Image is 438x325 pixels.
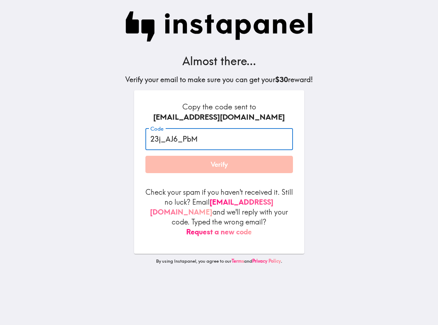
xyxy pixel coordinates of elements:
[275,75,288,84] b: $30
[125,11,313,42] img: Instapanel
[252,258,281,264] a: Privacy Policy
[145,112,293,122] div: [EMAIL_ADDRESS][DOMAIN_NAME]
[150,125,163,133] label: Code
[125,53,313,69] h3: Almost there...
[125,75,313,85] h5: Verify your email to make sure you can get your reward!
[145,102,293,122] h6: Copy the code sent to
[145,156,293,173] button: Verify
[134,258,304,264] p: By using Instapanel, you agree to our and .
[145,187,293,237] p: Check your spam if you haven't received it. Still no luck? Email and we'll reply with your code. ...
[150,198,273,216] a: [EMAIL_ADDRESS][DOMAIN_NAME]
[145,128,293,150] input: xxx_xxx_xxx
[186,227,252,237] button: Request a new code
[232,258,244,264] a: Terms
